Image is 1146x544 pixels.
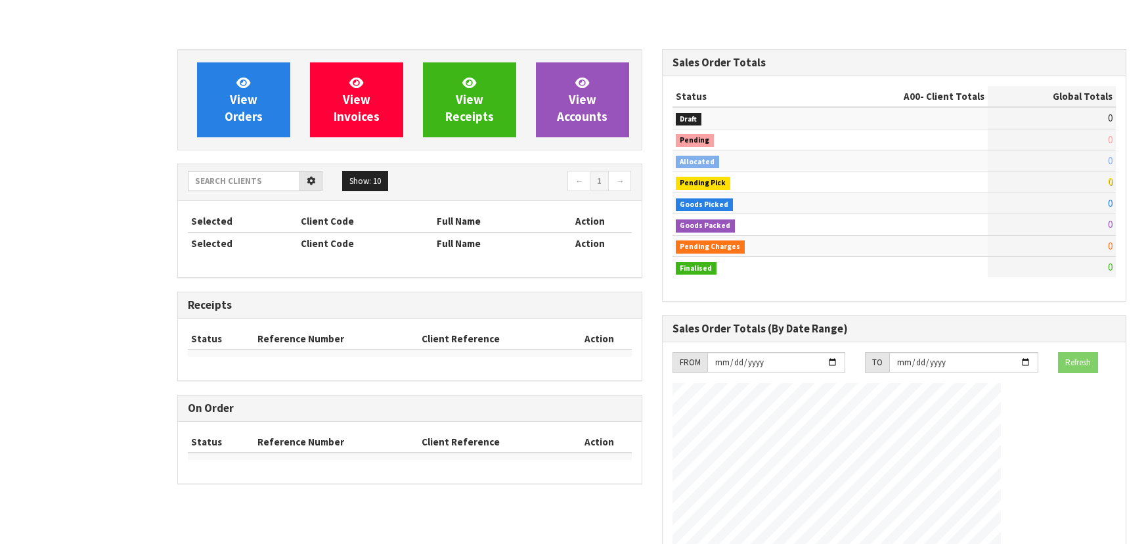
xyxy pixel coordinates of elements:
th: Action [567,432,631,453]
span: Allocated [676,156,720,169]
span: View Orders [225,75,263,124]
a: ViewOrders [197,62,290,137]
th: Action [549,233,632,254]
span: 0 [1108,133,1113,146]
span: Pending Charges [676,240,745,254]
span: 0 [1108,154,1113,167]
th: Full Name [433,233,549,254]
th: Status [188,329,254,350]
span: 0 [1108,112,1113,124]
input: Search clients [188,171,300,191]
nav: Page navigation [420,171,632,194]
a: → [608,171,631,192]
div: FROM [672,352,707,373]
span: Draft [676,113,702,126]
th: Client Code [298,211,434,232]
span: 0 [1108,197,1113,210]
th: Full Name [433,211,549,232]
a: ViewAccounts [536,62,629,137]
button: Refresh [1058,352,1098,373]
h3: Receipts [188,299,632,311]
th: Global Totals [988,86,1116,107]
span: A00 [904,90,920,102]
th: Reference Number [254,432,418,453]
th: Reference Number [254,329,418,350]
a: 1 [590,171,609,192]
span: Finalised [676,262,717,275]
div: TO [865,352,889,373]
span: View Receipts [445,75,494,124]
span: 0 [1108,218,1113,231]
a: ViewReceipts [423,62,516,137]
a: ← [567,171,590,192]
th: Action [567,329,631,350]
th: Status [672,86,819,107]
th: Client Reference [418,329,568,350]
span: Goods Packed [676,219,736,233]
th: Client Reference [418,432,568,453]
span: 0 [1108,240,1113,252]
th: - Client Totals [819,86,988,107]
span: Pending [676,134,715,147]
span: View Accounts [557,75,607,124]
h3: On Order [188,402,632,415]
span: Goods Picked [676,198,734,212]
button: Show: 10 [342,171,388,192]
h3: Sales Order Totals (By Date Range) [672,323,1116,335]
th: Status [188,432,254,453]
th: Selected [188,233,298,254]
span: 0 [1108,175,1113,188]
h3: Sales Order Totals [672,57,1116,69]
th: Action [549,211,632,232]
span: View Invoices [334,75,380,124]
span: 0 [1108,261,1113,273]
th: Selected [188,211,298,232]
a: ViewInvoices [310,62,403,137]
span: Pending Pick [676,177,731,190]
th: Client Code [298,233,434,254]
